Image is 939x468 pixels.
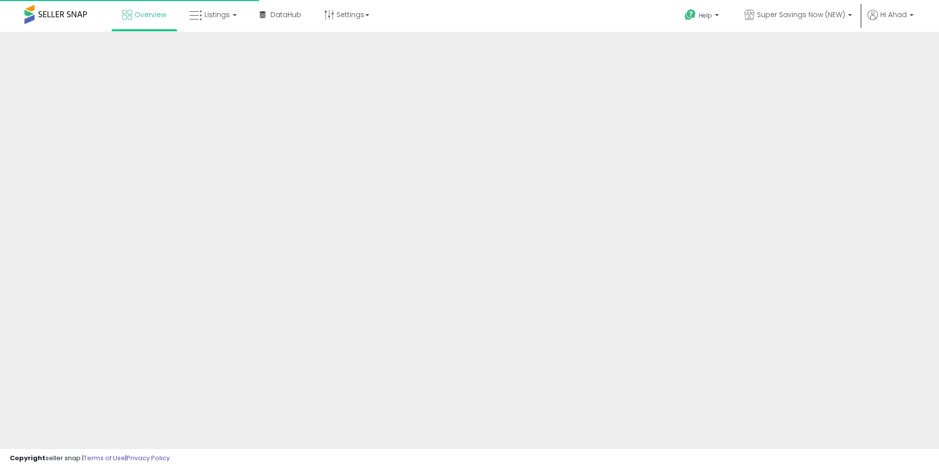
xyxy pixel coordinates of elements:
[677,1,729,32] a: Help
[880,10,907,20] span: Hi Ahad
[699,11,712,20] span: Help
[684,9,696,21] i: Get Help
[868,10,914,32] a: Hi Ahad
[757,10,845,20] span: Super Savings Now (NEW)
[134,10,166,20] span: Overview
[270,10,301,20] span: DataHub
[204,10,230,20] span: Listings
